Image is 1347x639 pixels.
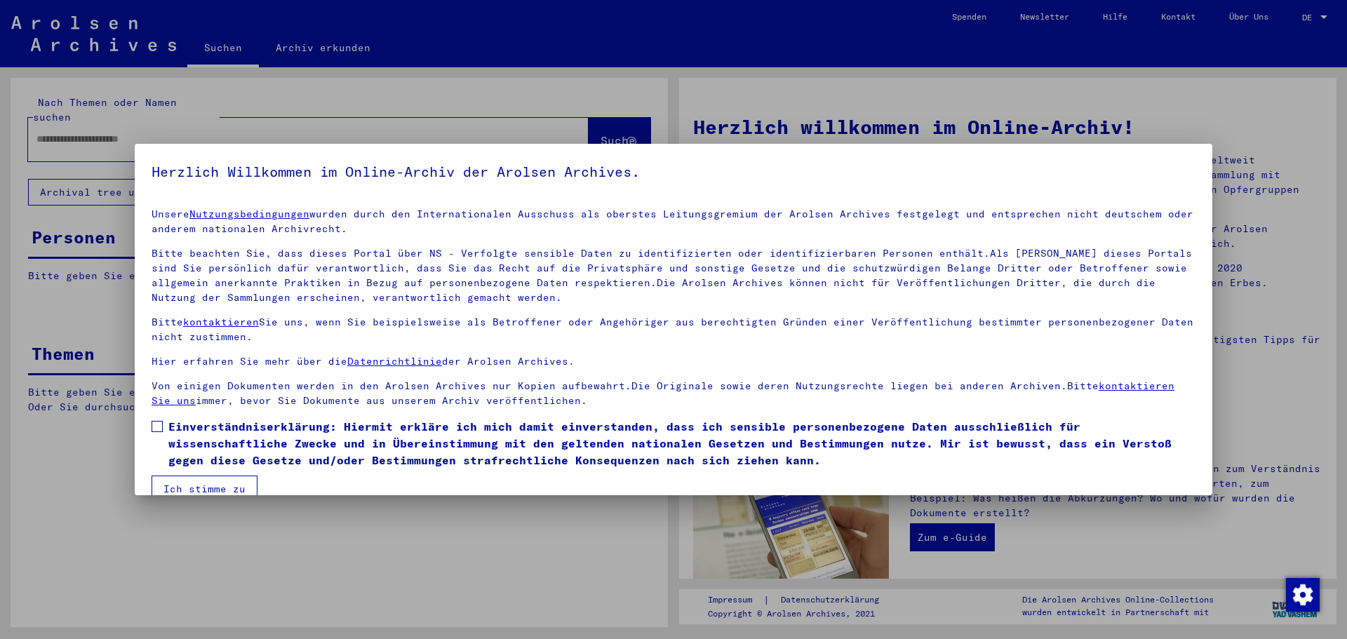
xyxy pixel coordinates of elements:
[183,316,259,328] a: kontaktieren
[152,207,1195,236] p: Unsere wurden durch den Internationalen Ausschuss als oberstes Leitungsgremium der Arolsen Archiv...
[1286,578,1320,612] img: Zustimmung ändern
[152,354,1195,369] p: Hier erfahren Sie mehr über die der Arolsen Archives.
[152,379,1195,408] p: Von einigen Dokumenten werden in den Arolsen Archives nur Kopien aufbewahrt.Die Originale sowie d...
[152,476,257,502] button: Ich stimme zu
[168,418,1195,469] span: Einverständniserklärung: Hiermit erkläre ich mich damit einverstanden, dass ich sensible personen...
[152,315,1195,344] p: Bitte Sie uns, wenn Sie beispielsweise als Betroffener oder Angehöriger aus berechtigten Gründen ...
[189,208,309,220] a: Nutzungsbedingungen
[152,379,1174,407] a: kontaktieren Sie uns
[152,161,1195,183] h5: Herzlich Willkommen im Online-Archiv der Arolsen Archives.
[152,246,1195,305] p: Bitte beachten Sie, dass dieses Portal über NS - Verfolgte sensible Daten zu identifizierten oder...
[347,355,442,368] a: Datenrichtlinie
